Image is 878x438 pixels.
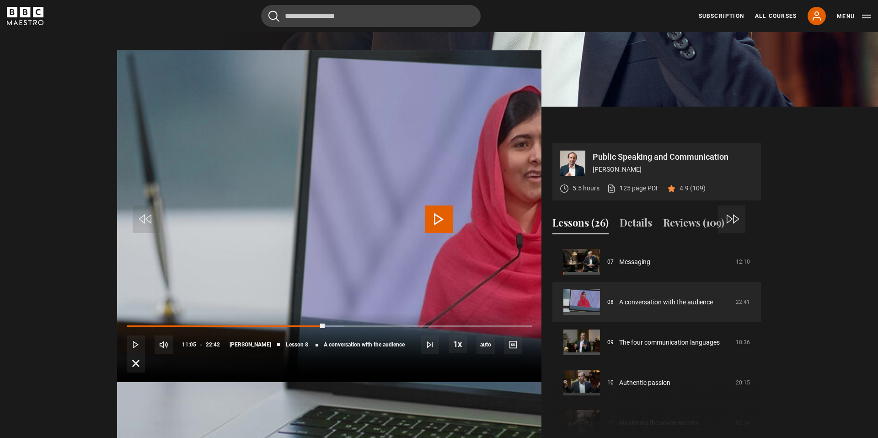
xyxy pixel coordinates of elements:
[680,184,706,193] p: 4.9 (109)
[449,335,467,353] button: Playback Rate
[504,335,522,354] button: Captions
[127,325,532,327] div: Progress Bar
[619,378,670,388] a: Authentic passion
[421,335,439,354] button: Next Lesson
[206,336,220,353] span: 22:42
[573,184,600,193] p: 5.5 hours
[593,153,754,161] p: Public Speaking and Communication
[619,257,650,267] a: Messaging
[286,342,308,347] span: Lesson 8
[619,338,720,347] a: The four communication languages
[261,5,481,27] input: Search
[620,215,652,234] button: Details
[230,342,271,347] span: [PERSON_NAME]
[200,341,202,348] span: -
[127,354,145,373] button: Fullscreen
[182,336,196,353] span: 11:05
[117,143,541,382] video-js: Video Player
[837,12,871,21] button: Toggle navigation
[699,12,744,20] a: Subscription
[619,297,713,307] a: A conversation with the audience
[268,11,279,22] button: Submit the search query
[155,335,173,354] button: Mute
[324,342,405,347] span: A conversation with the audience
[607,184,659,193] a: 125 page PDF
[7,7,43,25] svg: BBC Maestro
[593,165,754,174] p: [PERSON_NAME]
[127,335,145,354] button: Play
[755,12,797,20] a: All Courses
[476,335,495,354] div: Current quality: 1080p
[476,335,495,354] span: auto
[663,215,724,234] button: Reviews (109)
[552,215,609,234] button: Lessons (26)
